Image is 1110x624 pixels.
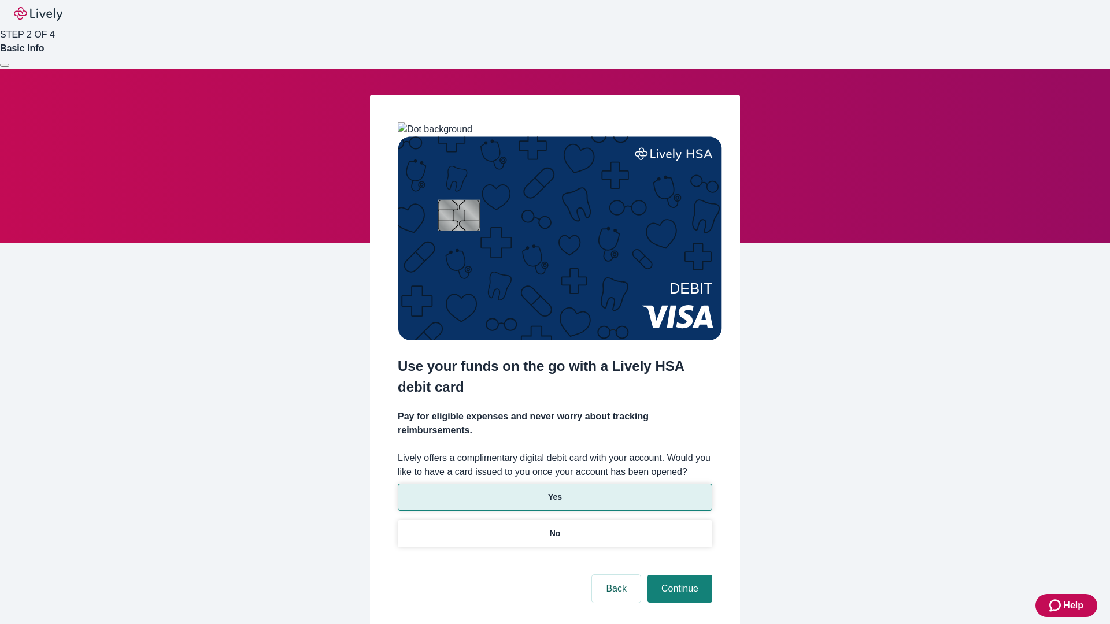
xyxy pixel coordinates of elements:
[647,575,712,603] button: Continue
[398,410,712,437] h4: Pay for eligible expenses and never worry about tracking reimbursements.
[550,528,561,540] p: No
[398,520,712,547] button: No
[14,7,62,21] img: Lively
[592,575,641,603] button: Back
[398,451,712,479] label: Lively offers a complimentary digital debit card with your account. Would you like to have a card...
[1063,599,1083,612] span: Help
[398,136,722,340] img: Debit card
[398,356,712,398] h2: Use your funds on the go with a Lively HSA debit card
[398,484,712,511] button: Yes
[1035,594,1097,617] button: Zendesk support iconHelp
[398,122,472,136] img: Dot background
[548,491,562,503] p: Yes
[1049,599,1063,612] svg: Zendesk support icon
